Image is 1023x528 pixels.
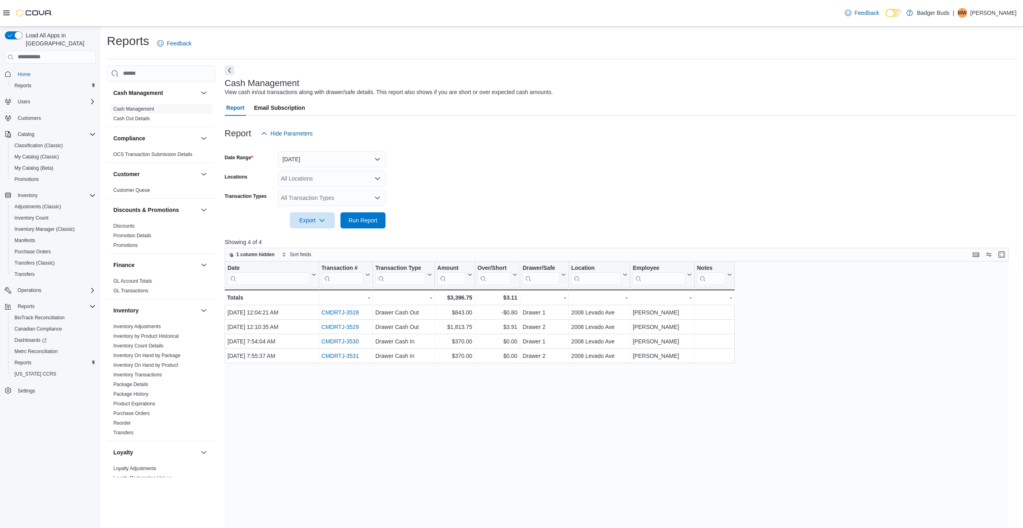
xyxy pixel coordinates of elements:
div: View cash in/out transactions along with drawer/safe details. This report also shows if you are s... [225,88,553,97]
span: Dashboards [11,335,96,345]
span: Metrc Reconciliation [14,348,58,355]
button: Inventory [14,191,41,200]
span: Washington CCRS [11,369,96,379]
a: BioTrack Reconciliation [11,313,68,323]
span: Metrc Reconciliation [11,347,96,356]
div: Cash Management [107,104,215,127]
button: Open list of options [374,175,381,182]
label: Transaction Types [225,193,267,199]
a: CMDRTJ-3530 [321,338,359,345]
a: Purchase Orders [11,247,54,257]
span: Loyalty Adjustments [113,465,156,472]
a: Package Details [113,382,148,387]
button: Discounts & Promotions [199,205,209,215]
a: GL Transactions [113,288,148,294]
span: Transfers (Classic) [11,258,96,268]
button: Inventory Count [8,212,99,224]
button: Reports [8,80,99,91]
a: OCS Transaction Submission Details [113,152,193,157]
span: Reports [14,302,96,311]
span: Inventory [14,191,96,200]
span: BioTrack Reconciliation [11,313,96,323]
span: MW [958,8,966,18]
div: Over/Short [478,264,511,272]
span: Inventory [18,192,37,199]
span: Customers [14,113,96,123]
span: OCS Transaction Submission Details [113,151,193,158]
span: Adjustments (Classic) [11,202,96,212]
button: Operations [14,286,45,295]
button: Home [2,68,99,80]
span: Users [18,99,30,105]
a: Dashboards [8,335,99,346]
span: Home [14,69,96,79]
h3: Customer [113,170,139,178]
span: Operations [14,286,96,295]
span: Purchase Orders [11,247,96,257]
div: Notes [697,264,726,272]
a: Discounts [113,223,135,229]
div: - [321,293,370,302]
p: Badger Buds [917,8,949,18]
a: Inventory Transactions [113,372,162,378]
span: Classification (Classic) [14,142,63,149]
span: Transfers [11,269,96,279]
button: Transaction # [321,264,370,285]
span: Inventory On Hand by Product [113,362,178,368]
button: Display options [984,250,994,259]
div: [PERSON_NAME] [633,337,692,346]
span: Purchase Orders [14,249,51,255]
h3: Compliance [113,134,145,142]
div: Loyalty [107,464,215,486]
span: Adjustments (Classic) [14,203,61,210]
span: GL Account Totals [113,278,152,284]
a: Inventory Manager (Classic) [11,224,78,234]
span: Run Report [349,216,377,224]
div: Transaction # [321,264,363,272]
div: [DATE] 12:10:35 AM [228,322,316,332]
button: Hide Parameters [258,125,316,142]
div: Location [571,264,621,272]
label: Locations [225,174,248,180]
div: $0.00 [478,351,517,361]
span: Load All Apps in [GEOGRAPHIC_DATA] [23,31,96,47]
a: [US_STATE] CCRS [11,369,59,379]
button: My Catalog (Beta) [8,162,99,174]
button: Drawer/Safe [523,264,566,285]
span: My Catalog (Classic) [14,154,59,160]
button: [DATE] [278,151,385,167]
div: Transaction Type [375,264,426,285]
button: Finance [113,261,197,269]
h3: Cash Management [225,78,299,88]
span: Promotions [14,176,39,183]
span: GL Transactions [113,288,148,294]
div: Transaction # URL [321,264,363,285]
a: Manifests [11,236,38,245]
button: Promotions [8,174,99,185]
div: Discounts & Promotions [107,221,215,253]
button: Inventory [199,306,209,315]
span: My Catalog (Beta) [14,165,53,171]
a: Customer Queue [113,187,150,193]
a: Inventory On Hand by Package [113,353,180,358]
a: Loyalty Adjustments [113,466,156,471]
span: BioTrack Reconciliation [14,314,65,321]
h1: Reports [107,33,149,49]
a: Inventory Adjustments [113,324,161,329]
div: $843.00 [437,308,472,317]
div: Drawer 1 [523,308,566,317]
h3: Report [225,129,251,138]
div: $370.00 [437,337,472,346]
button: Transfers (Classic) [8,257,99,269]
span: Inventory Adjustments [113,323,161,330]
div: $370.00 [437,351,472,361]
button: Compliance [113,134,197,142]
label: Date Range [225,154,253,161]
button: Keyboard shortcuts [971,250,981,259]
span: 1 column hidden [236,251,275,258]
div: Inventory [107,322,215,441]
button: Cash Management [199,88,209,98]
h3: Inventory [113,306,139,314]
div: Location [571,264,621,285]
